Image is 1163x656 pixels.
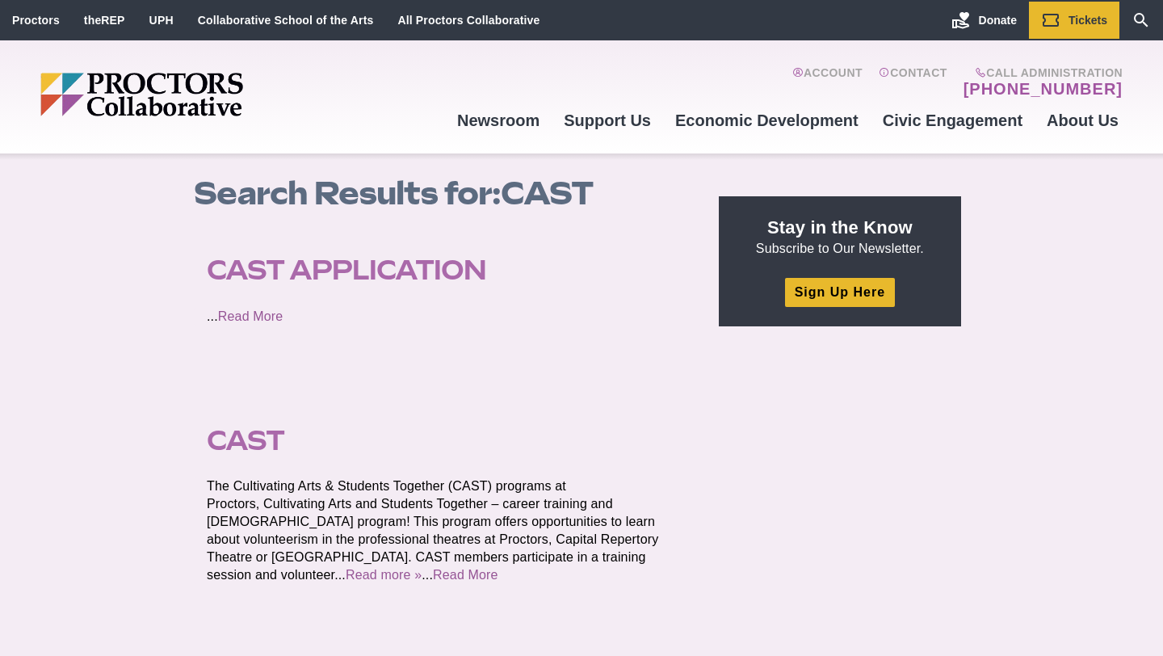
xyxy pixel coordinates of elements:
span: Donate [979,14,1017,27]
strong: Stay in the Know [767,217,913,238]
a: Proctors [12,14,60,27]
a: theREP [84,14,125,27]
p: ... [207,308,682,326]
a: Read More [218,309,283,323]
a: Search [1119,2,1163,39]
a: Contact [879,66,947,99]
a: About Us [1035,99,1131,142]
a: Read more » [346,568,422,582]
span: Call Administration [959,66,1123,79]
a: Tickets [1029,2,1119,39]
span: Search Results for: [194,174,501,212]
a: Newsroom [445,99,552,142]
p: Subscribe to Our Newsletter. [738,216,942,258]
a: Sign Up Here [785,278,895,306]
iframe: Advertisement [719,346,961,548]
a: Read More [433,568,498,582]
a: CAST Application [207,254,486,286]
h1: CAST [194,175,701,212]
a: [PHONE_NUMBER] [964,79,1123,99]
span: Tickets [1069,14,1107,27]
a: All Proctors Collaborative [397,14,540,27]
img: Proctors logo [40,73,367,116]
a: CAST [207,424,284,456]
a: Support Us [552,99,663,142]
a: Account [792,66,863,99]
a: Collaborative School of the Arts [198,14,374,27]
a: Civic Engagement [871,99,1035,142]
a: Donate [939,2,1029,39]
p: The Cultivating Arts & Students Together (CAST) programs at Proctors, Cultivating Arts and Studen... [207,477,682,584]
a: Economic Development [663,99,871,142]
a: UPH [149,14,174,27]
